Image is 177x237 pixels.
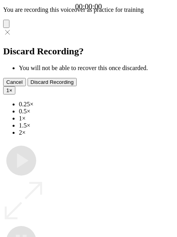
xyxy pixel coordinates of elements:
li: 0.5× [19,108,174,115]
li: 1× [19,115,174,122]
a: 00:00:00 [75,2,102,11]
li: You will not be able to recover this once discarded. [19,65,174,72]
p: You are recording this voiceover as practice for training [3,6,174,13]
li: 0.25× [19,101,174,108]
span: 1 [6,87,9,93]
li: 1.5× [19,122,174,129]
h2: Discard Recording? [3,46,174,57]
li: 2× [19,129,174,136]
button: Cancel [3,78,26,86]
button: Discard Recording [28,78,77,86]
button: 1× [3,86,15,94]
